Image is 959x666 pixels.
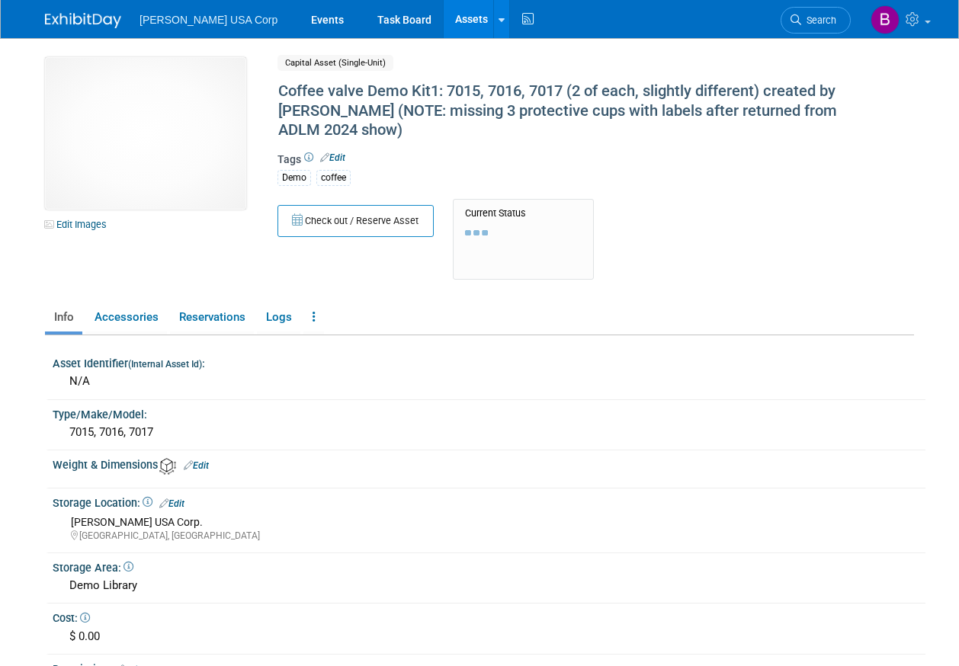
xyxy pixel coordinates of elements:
a: Edit Images [45,215,113,234]
img: ExhibitDay [45,13,121,28]
div: N/A [64,370,914,393]
a: Edit [184,460,209,471]
span: Capital Asset (Single-Unit) [277,55,393,71]
button: Check out / Reserve Asset [277,205,434,237]
div: coffee [316,170,351,186]
span: [PERSON_NAME] USA Corp. [71,516,203,528]
div: 7015, 7016, 7017 [64,421,914,444]
div: $ 0.00 [64,625,914,648]
a: Edit [159,498,184,509]
div: Tags [277,152,849,196]
div: Weight & Dimensions [53,453,925,474]
a: Search [781,7,851,34]
div: Type/Make/Model: [53,403,925,422]
a: Reservations [170,304,254,331]
img: loading... [465,230,488,236]
div: Asset Identifier : [53,352,925,371]
div: Demo Library [64,574,914,597]
span: Search [801,14,836,26]
a: Edit [320,152,345,163]
div: Demo [277,170,311,186]
a: Accessories [85,304,167,331]
div: Cost: [53,607,925,626]
div: Current Status [465,207,582,219]
img: Asset Weight and Dimensions [159,458,176,475]
img: Brian Malley [871,5,900,34]
span: Storage Area: [53,562,133,574]
a: Info [45,304,82,331]
div: Coffee valve Demo Kit1: 7015, 7016, 7017 (2 of each, slightly different) created by [PERSON_NAME]... [273,78,849,144]
a: Logs [257,304,300,331]
div: Storage Location: [53,491,925,511]
small: (Internal Asset Id) [128,359,202,370]
span: [PERSON_NAME] USA Corp [140,14,277,26]
div: [GEOGRAPHIC_DATA], [GEOGRAPHIC_DATA] [71,530,914,543]
img: View Images [45,57,246,210]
